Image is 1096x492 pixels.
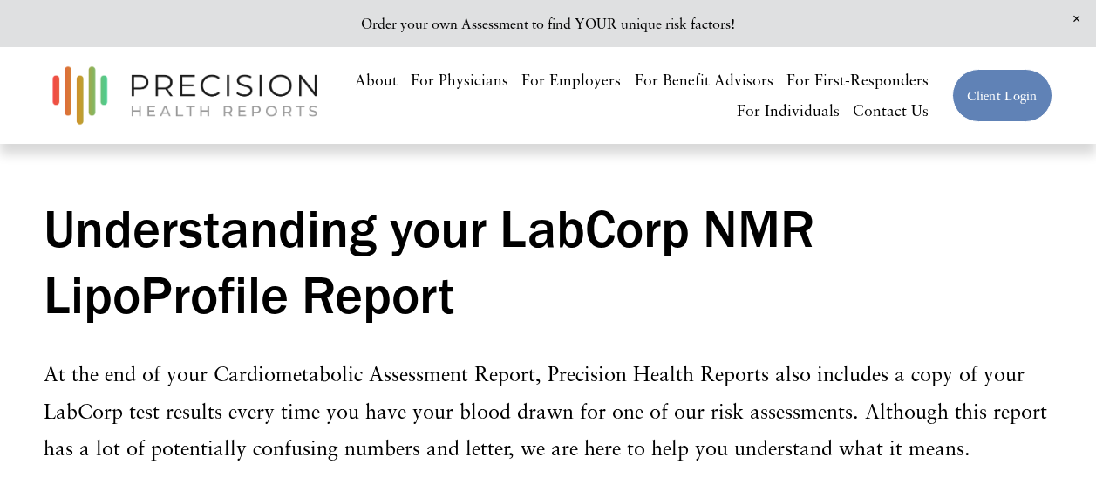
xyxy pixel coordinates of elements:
[737,95,840,126] a: For Individuals
[635,65,773,95] a: For Benefit Advisors
[952,69,1052,122] a: Client Login
[355,65,398,95] a: About
[44,355,1052,466] p: At the end of your Cardiometabolic Assessment Report, Precision Health Reports also includes a co...
[44,195,1052,327] h1: Understanding your LabCorp NMR LipoProfile Report
[786,65,929,95] a: For First-Responders
[411,65,508,95] a: For Physicians
[853,95,929,126] a: Contact Us
[521,65,621,95] a: For Employers
[44,58,326,133] img: Precision Health Reports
